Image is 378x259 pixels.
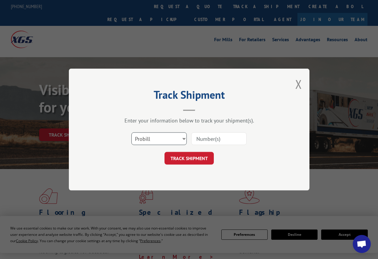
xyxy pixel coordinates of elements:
[295,76,302,92] button: Close modal
[353,235,371,253] div: Open chat
[191,132,247,145] input: Number(s)
[99,91,279,102] h2: Track Shipment
[164,152,214,165] button: TRACK SHIPMENT
[99,117,279,124] div: Enter your information below to track your shipment(s).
